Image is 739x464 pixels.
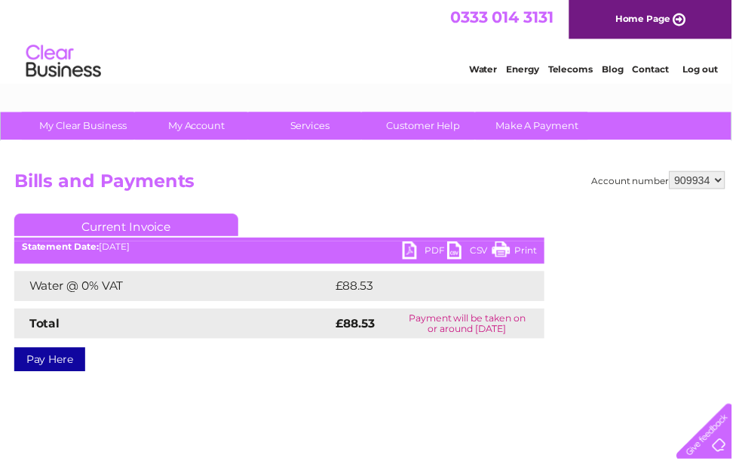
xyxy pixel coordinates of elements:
[639,64,676,75] a: Contact
[608,64,630,75] a: Blog
[26,39,103,85] img: logo.png
[511,64,544,75] a: Energy
[455,8,559,26] a: 0333 014 3131
[480,113,605,141] a: Make A Payment
[251,113,376,141] a: Services
[22,113,146,141] a: My Clear Business
[14,351,86,375] a: Pay Here
[553,64,599,75] a: Telecoms
[452,244,497,266] a: CSV
[474,64,502,75] a: Water
[339,319,379,333] strong: £88.53
[394,312,550,342] td: Payment will be taken on or around [DATE]
[136,113,261,141] a: My Account
[14,173,732,201] h2: Bills and Payments
[29,319,60,333] strong: Total
[336,274,519,304] td: £88.53
[366,113,490,141] a: Customer Help
[14,216,241,238] a: Current Invoice
[14,8,727,73] div: Clear Business is a trading name of Verastar Limited (registered in [GEOGRAPHIC_DATA] No. 3667643...
[14,274,336,304] td: Water @ 0% VAT
[597,173,732,191] div: Account number
[406,244,452,266] a: PDF
[689,64,725,75] a: Log out
[22,243,100,254] b: Statement Date:
[14,244,550,254] div: [DATE]
[497,244,542,266] a: Print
